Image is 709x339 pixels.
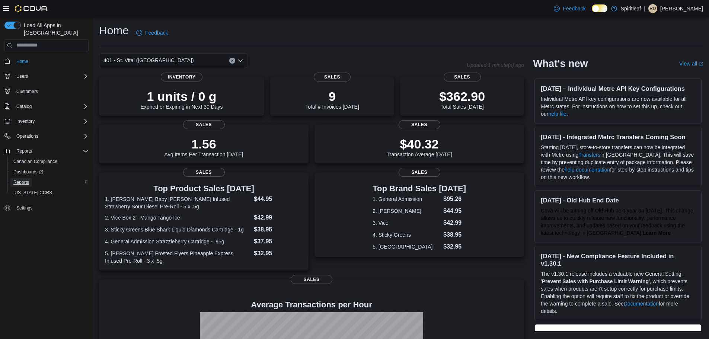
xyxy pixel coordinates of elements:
[13,87,41,96] a: Customers
[254,213,303,222] dd: $42.99
[444,73,481,81] span: Sales
[467,62,524,68] p: Updated 1 minute(s) ago
[183,168,225,177] span: Sales
[1,86,92,97] button: Customers
[563,5,585,12] span: Feedback
[291,275,332,284] span: Sales
[7,177,92,188] button: Reports
[305,89,359,104] p: 9
[16,58,28,64] span: Home
[7,188,92,198] button: [US_STATE] CCRS
[551,1,588,16] a: Feedback
[314,73,351,81] span: Sales
[541,144,695,181] p: Starting [DATE], store-to-store transfers can now be integrated with Metrc using in [GEOGRAPHIC_D...
[443,218,466,227] dd: $42.99
[254,225,303,234] dd: $38.95
[541,252,695,267] h3: [DATE] - New Compliance Feature Included in v1.30.1
[10,157,89,166] span: Canadian Compliance
[13,72,31,81] button: Users
[13,72,89,81] span: Users
[443,207,466,215] dd: $44.95
[13,132,89,141] span: Operations
[141,89,223,110] div: Expired or Expiring in Next 30 Days
[7,167,92,177] a: Dashboards
[1,131,92,141] button: Operations
[254,237,303,246] dd: $37.95
[373,219,440,227] dt: 3. Vice
[1,71,92,81] button: Users
[541,85,695,92] h3: [DATE] – Individual Metrc API Key Configurations
[439,89,485,104] p: $362.90
[10,167,89,176] span: Dashboards
[1,146,92,156] button: Reports
[624,301,659,307] a: Documentation
[13,190,52,196] span: [US_STATE] CCRS
[1,116,92,127] button: Inventory
[565,167,610,173] a: help documentation
[13,169,43,175] span: Dashboards
[13,102,35,111] button: Catalog
[10,167,46,176] a: Dashboards
[443,230,466,239] dd: $38.95
[16,148,32,154] span: Reports
[373,184,466,193] h3: Top Brand Sales [DATE]
[13,57,89,66] span: Home
[105,184,303,193] h3: Top Product Sales [DATE]
[643,230,671,236] strong: Learn More
[13,117,89,126] span: Inventory
[621,4,641,13] p: Spiritleaf
[229,58,235,64] button: Clear input
[399,120,440,129] span: Sales
[13,87,89,96] span: Customers
[10,188,55,197] a: [US_STATE] CCRS
[542,278,649,284] strong: Prevent Sales with Purchase Limit Warning
[592,12,592,13] span: Dark Mode
[443,242,466,251] dd: $32.95
[1,56,92,67] button: Home
[13,57,31,66] a: Home
[13,147,89,156] span: Reports
[145,29,168,36] span: Feedback
[373,243,440,250] dt: 5. [GEOGRAPHIC_DATA]
[16,89,38,95] span: Customers
[548,111,566,117] a: help file
[648,4,657,13] div: Ravi D
[387,137,452,151] p: $40.32
[133,25,171,40] a: Feedback
[105,195,251,210] dt: 1. [PERSON_NAME] Baby [PERSON_NAME] Infused Strawberry Sour Diesel Pre-Roll - 5 x .5g
[13,159,57,164] span: Canadian Compliance
[10,188,89,197] span: Washington CCRS
[305,89,359,110] div: Total # Invoices [DATE]
[1,101,92,112] button: Catalog
[16,133,38,139] span: Operations
[165,137,243,157] div: Avg Items Per Transaction [DATE]
[649,4,656,13] span: RD
[1,202,92,213] button: Settings
[541,133,695,141] h3: [DATE] - Integrated Metrc Transfers Coming Soon
[254,195,303,204] dd: $44.95
[13,102,89,111] span: Catalog
[16,118,35,124] span: Inventory
[699,62,703,66] svg: External link
[399,168,440,177] span: Sales
[644,4,645,13] p: |
[10,157,60,166] a: Canadian Compliance
[13,204,35,212] a: Settings
[541,270,695,315] p: The v1.30.1 release includes a valuable new General Setting, ' ', which prevents sales when produ...
[13,147,35,156] button: Reports
[373,195,440,203] dt: 1. General Admission
[373,207,440,215] dt: 2. [PERSON_NAME]
[15,5,48,12] img: Cova
[161,73,202,81] span: Inventory
[578,152,600,158] a: Transfers
[7,156,92,167] button: Canadian Compliance
[141,89,223,104] p: 1 units / 0 g
[105,250,251,265] dt: 5. [PERSON_NAME] Frosted Flyers Pineapple Express Infused Pre-Roll - 3 x .5g
[592,4,607,12] input: Dark Mode
[183,120,225,129] span: Sales
[533,58,588,70] h2: What's new
[10,178,32,187] a: Reports
[105,238,251,245] dt: 4. General Admission Strazzleberry Cartridge - .95g
[373,231,440,239] dt: 4. Sticky Greens
[165,137,243,151] p: 1.56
